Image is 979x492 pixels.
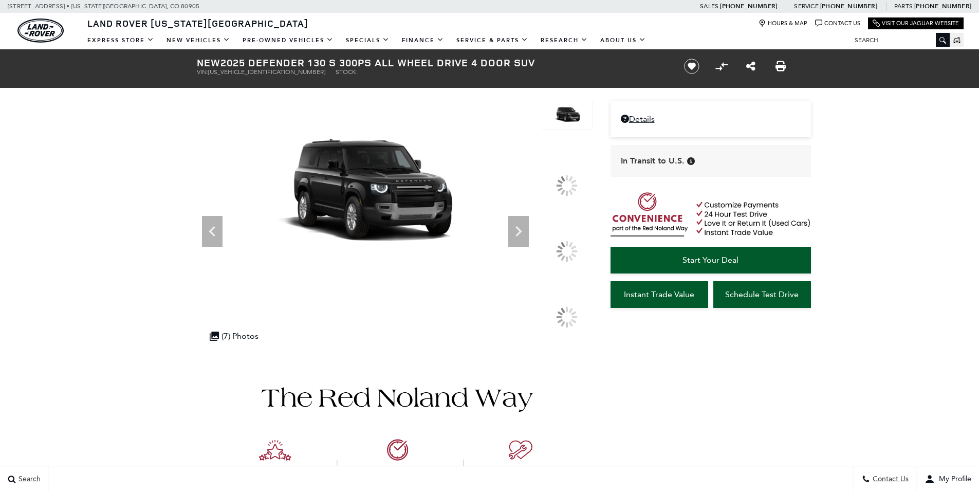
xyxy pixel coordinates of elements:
nav: Main Navigation [81,31,652,49]
a: [PHONE_NUMBER] [720,2,777,10]
a: land-rover [17,19,64,43]
a: Share this New 2025 Defender 130 S 300PS All Wheel Drive 4 Door SUV [746,60,755,72]
a: Visit Our Jaguar Website [873,20,959,27]
a: Pre-Owned Vehicles [236,31,340,49]
span: Sales [700,3,718,10]
a: Start Your Deal [611,247,811,274]
span: Instant Trade Value [624,289,694,299]
span: VIN: [197,68,208,76]
strong: New [197,56,220,69]
button: Compare vehicle [714,59,729,74]
span: In Transit to U.S. [621,155,685,167]
a: [PHONE_NUMBER] [914,2,971,10]
div: Vehicle has shipped from factory of origin. Estimated time of delivery to Retailer is on average ... [687,157,695,165]
span: Parts [894,3,913,10]
a: Print this New 2025 Defender 130 S 300PS All Wheel Drive 4 Door SUV [775,60,786,72]
span: Search [16,475,41,484]
button: Save vehicle [680,58,703,75]
a: New Vehicles [160,31,236,49]
span: Start Your Deal [682,255,738,265]
a: Schedule Test Drive [713,281,811,308]
span: Stock: [336,68,358,76]
a: Finance [396,31,450,49]
button: user-profile-menu [917,466,979,492]
span: Schedule Test Drive [725,289,799,299]
a: Hours & Map [759,20,807,27]
a: Contact Us [815,20,860,27]
a: Land Rover [US_STATE][GEOGRAPHIC_DATA] [81,17,315,29]
img: New 2025 Santorini Black LAND ROVER S 300PS image 1 [197,101,534,290]
span: [US_VEHICLE_IDENTIFICATION_NUMBER] [208,68,325,76]
a: EXPRESS STORE [81,31,160,49]
a: [PHONE_NUMBER] [820,2,877,10]
a: Service & Parts [450,31,534,49]
a: Specials [340,31,396,49]
a: About Us [594,31,652,49]
a: Instant Trade Value [611,281,708,308]
span: Land Rover [US_STATE][GEOGRAPHIC_DATA] [87,17,308,29]
input: Search [847,34,950,46]
img: Land Rover [17,19,64,43]
h1: 2025 Defender 130 S 300PS All Wheel Drive 4 Door SUV [197,57,667,68]
span: Service [794,3,818,10]
img: New 2025 Santorini Black LAND ROVER S 300PS image 1 [542,101,592,130]
span: My Profile [935,475,971,484]
span: Contact Us [870,475,909,484]
a: Research [534,31,594,49]
iframe: YouTube video player [611,313,811,475]
div: (7) Photos [205,326,264,346]
a: [STREET_ADDRESS] • [US_STATE][GEOGRAPHIC_DATA], CO 80905 [8,3,199,10]
a: Details [621,114,801,124]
